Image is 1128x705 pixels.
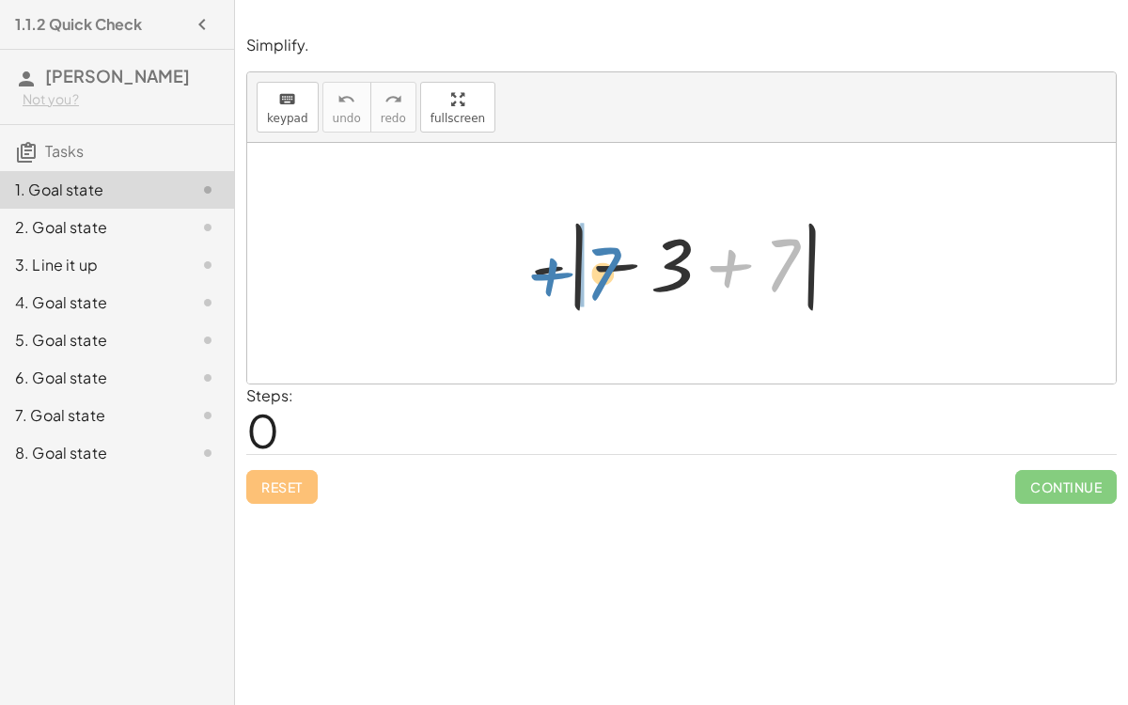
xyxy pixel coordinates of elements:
[384,88,402,111] i: redo
[196,367,219,389] i: Task not started.
[196,179,219,201] i: Task not started.
[15,254,166,276] div: 3. Line it up
[196,329,219,352] i: Task not started.
[45,141,84,161] span: Tasks
[278,88,296,111] i: keyboard
[196,254,219,276] i: Task not started.
[15,216,166,239] div: 2. Goal state
[333,112,361,125] span: undo
[15,329,166,352] div: 5. Goal state
[15,367,166,389] div: 6. Goal state
[322,82,371,133] button: undoundo
[420,82,495,133] button: fullscreen
[15,291,166,314] div: 4. Goal state
[45,65,190,86] span: [PERSON_NAME]
[15,442,166,464] div: 8. Goal state
[370,82,416,133] button: redoredo
[15,13,142,36] h4: 1.1.2 Quick Check
[196,442,219,464] i: Task not started.
[381,112,406,125] span: redo
[196,291,219,314] i: Task not started.
[23,90,219,109] div: Not you?
[267,112,308,125] span: keypad
[246,401,279,459] span: 0
[246,385,293,405] label: Steps:
[196,216,219,239] i: Task not started.
[15,179,166,201] div: 1. Goal state
[246,35,1117,56] p: Simplify.
[431,112,485,125] span: fullscreen
[337,88,355,111] i: undo
[196,404,219,427] i: Task not started.
[15,404,166,427] div: 7. Goal state
[257,82,319,133] button: keyboardkeypad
